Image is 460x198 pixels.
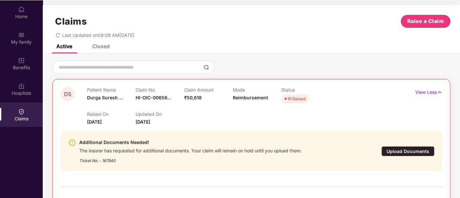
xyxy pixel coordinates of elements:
span: redo [56,32,60,38]
p: Mode [233,87,281,93]
h1: Claims [55,16,87,27]
span: Last Updated on 09:08 AM[DATE] [62,32,134,38]
div: Ticket No. - 167940 [79,154,302,164]
img: svg+xml;base64,PHN2ZyBpZD0iU2VhcmNoLTMyeDMyIiB4bWxucz0iaHR0cDovL3d3dy53My5vcmcvMjAwMC9zdmciIHdpZH... [204,65,209,70]
p: Patient Name [87,87,136,93]
p: Updated On [136,111,184,117]
p: Status [281,87,330,93]
p: View Less [415,87,442,96]
button: Raise a Claim [401,15,450,28]
div: Upload Documents [381,146,434,156]
span: Reimbursement [233,95,268,100]
div: IR Raised [288,95,306,102]
span: Durga Suresh ... [87,95,123,100]
img: svg+xml;base64,PHN2ZyBpZD0iSG9tZSIgeG1sbnM9Imh0dHA6Ly93d3cudzMub3JnLzIwMDAvc3ZnIiB3aWR0aD0iMjAiIG... [18,6,25,13]
span: [DATE] [87,119,102,125]
img: svg+xml;base64,PHN2ZyBpZD0iQmVuZWZpdHMiIHhtbG5zPSJodHRwOi8vd3d3LnczLm9yZy8yMDAwL3N2ZyIgd2lkdGg9Ij... [18,57,25,64]
div: Additional Documents Needed! [79,138,302,146]
div: The insurer has requested for additional documents. Your claim will remain on hold until you uplo... [79,146,302,154]
img: svg+xml;base64,PHN2ZyBpZD0iV2FybmluZ18tXzI0eDI0IiBkYXRhLW5hbWU9Ildhcm5pbmcgLSAyNHgyNCIgeG1sbnM9Im... [68,139,76,147]
span: HI-OIC-00656... [136,95,171,100]
img: svg+xml;base64,PHN2ZyB3aWR0aD0iMjAiIGhlaWdodD0iMjAiIHZpZXdCb3g9IjAgMCAyMCAyMCIgZmlsbD0ibm9uZSIgeG... [18,32,25,38]
img: svg+xml;base64,PHN2ZyBpZD0iQ2xhaW0iIHhtbG5zPSJodHRwOi8vd3d3LnczLm9yZy8yMDAwL3N2ZyIgd2lkdGg9IjIwIi... [18,108,25,115]
p: Raised On [87,111,136,117]
div: Closed [92,43,110,49]
span: [DATE] [136,119,150,125]
span: Raise a Claim [407,17,444,25]
img: svg+xml;base64,PHN2ZyBpZD0iSG9zcGl0YWxzIiB4bWxucz0iaHR0cDovL3d3dy53My5vcmcvMjAwMC9zdmciIHdpZHRoPS... [18,83,25,89]
span: ₹50,618 [184,95,202,100]
p: Claim Amount [184,87,233,93]
img: svg+xml;base64,PHN2ZyB4bWxucz0iaHR0cDovL3d3dy53My5vcmcvMjAwMC9zdmciIHdpZHRoPSIxNyIgaGVpZ2h0PSIxNy... [437,89,442,96]
span: DS [64,92,71,97]
div: Active [56,43,72,49]
p: Claim No [136,87,184,93]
